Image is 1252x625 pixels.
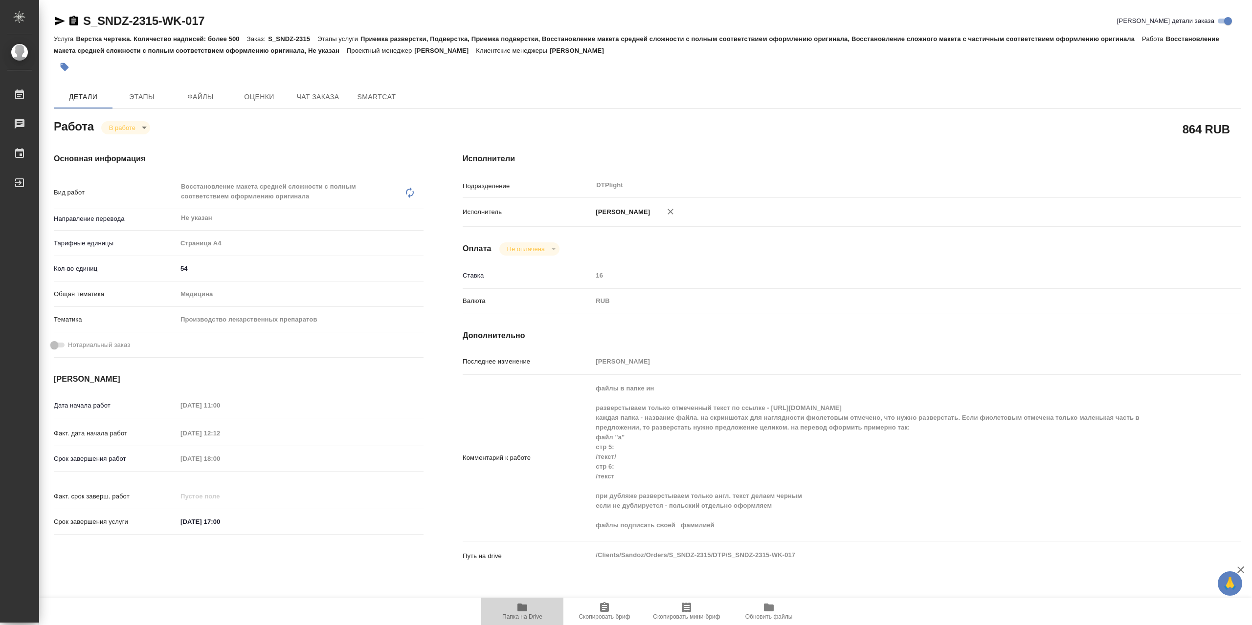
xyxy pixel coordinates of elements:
[106,124,138,132] button: В работе
[592,547,1176,563] textarea: /Clients/Sandoz/Orders/S_SNDZ-2315/DTP/S_SNDZ-2315-WK-017
[54,15,66,27] button: Скопировать ссылку для ЯМессенджера
[54,492,177,501] p: Факт. срок заверш. работ
[54,373,424,385] h4: [PERSON_NAME]
[646,598,728,625] button: Скопировать мини-бриф
[463,551,592,561] p: Путь на drive
[592,268,1176,282] input: Пустое поле
[54,35,76,43] p: Услуга
[414,47,476,54] p: [PERSON_NAME]
[1142,35,1166,43] p: Работа
[1117,16,1214,26] span: [PERSON_NAME] детали заказа
[83,14,204,27] a: S_SNDZ-2315-WK-017
[177,286,424,302] div: Медицина
[68,340,130,350] span: Нотариальный заказ
[504,245,548,253] button: Не оплачена
[54,188,177,197] p: Вид работ
[463,271,592,280] p: Ставка
[177,91,224,103] span: Файлы
[353,91,400,103] span: SmartCat
[54,315,177,324] p: Тематика
[481,598,563,625] button: Папка на Drive
[463,453,592,463] p: Комментарий к работе
[653,613,720,620] span: Скопировать мини-бриф
[54,264,177,274] p: Кол-во единиц
[54,117,94,134] h2: Работа
[1183,121,1230,137] h2: 864 RUB
[177,515,263,529] input: ✎ Введи что-нибудь
[463,243,492,255] h4: Оплата
[476,47,550,54] p: Клиентские менеджеры
[579,613,630,620] span: Скопировать бриф
[728,598,810,625] button: Обновить файлы
[236,91,283,103] span: Оценки
[294,91,341,103] span: Чат заказа
[54,454,177,464] p: Срок завершения работ
[317,35,360,43] p: Этапы услуги
[268,35,317,43] p: S_SNDZ-2315
[563,598,646,625] button: Скопировать бриф
[463,153,1241,165] h4: Исполнители
[177,489,263,503] input: Пустое поле
[463,357,592,366] p: Последнее изменение
[54,401,177,410] p: Дата начала работ
[177,311,424,328] div: Производство лекарственных препаратов
[463,296,592,306] p: Валюта
[54,153,424,165] h4: Основная информация
[347,47,414,54] p: Проектный менеджер
[54,238,177,248] p: Тарифные единицы
[247,35,268,43] p: Заказ:
[499,242,559,256] div: В работе
[54,429,177,438] p: Факт. дата начала работ
[101,121,150,134] div: В работе
[177,426,263,440] input: Пустое поле
[592,354,1176,368] input: Пустое поле
[1222,573,1238,594] span: 🙏
[463,330,1241,342] h4: Дополнительно
[118,91,165,103] span: Этапы
[550,47,611,54] p: [PERSON_NAME]
[60,91,107,103] span: Детали
[68,15,80,27] button: Скопировать ссылку
[745,613,793,620] span: Обновить файлы
[502,613,542,620] span: Папка на Drive
[592,293,1176,309] div: RUB
[76,35,246,43] p: Верстка чертежа. Количество надписей: более 500
[660,201,681,222] button: Удалить исполнителя
[463,181,592,191] p: Подразделение
[592,380,1176,534] textarea: файлы в папке ин разверстываем только отмеченный текст по ссылке - [URL][DOMAIN_NAME] каждая папк...
[54,214,177,224] p: Направление перевода
[177,235,424,252] div: Страница А4
[177,452,263,466] input: Пустое поле
[54,517,177,527] p: Срок завершения услуги
[592,207,650,217] p: [PERSON_NAME]
[463,207,592,217] p: Исполнитель
[54,56,75,78] button: Добавить тэг
[360,35,1142,43] p: Приемка разверстки, Подверстка, Приемка подверстки, Восстановление макета средней сложности с пол...
[177,398,263,412] input: Пустое поле
[177,261,424,276] input: ✎ Введи что-нибудь
[54,289,177,299] p: Общая тематика
[1218,571,1242,596] button: 🙏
